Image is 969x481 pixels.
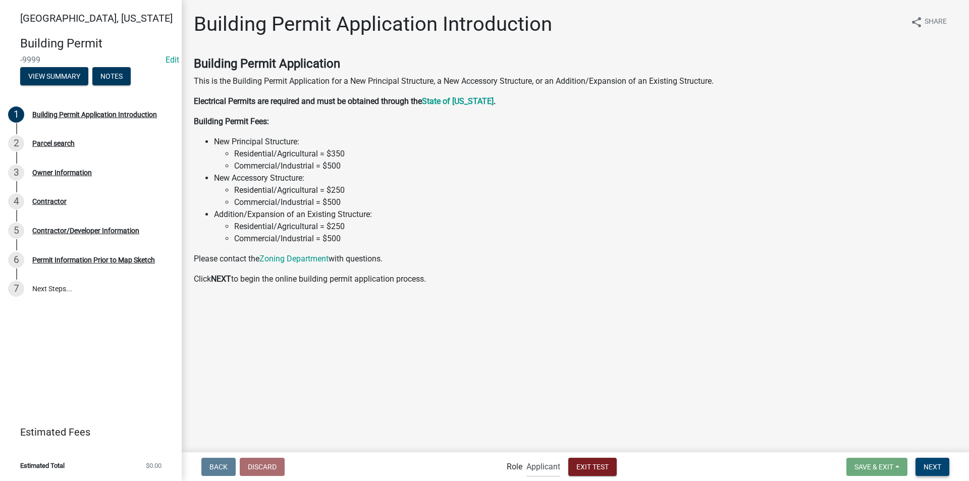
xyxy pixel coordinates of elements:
wm-modal-confirm: Notes [92,73,131,81]
p: Please contact the with questions. [194,253,957,265]
button: Notes [92,67,131,85]
button: Next [916,458,949,476]
span: Save & Exit [854,462,893,470]
div: Building Permit Application Introduction [32,111,157,118]
button: View Summary [20,67,88,85]
button: Save & Exit [846,458,907,476]
strong: Building Permit Fees: [194,117,269,126]
a: Estimated Fees [8,422,166,442]
strong: Electrical Permits are required and must be obtained through the [194,96,422,106]
div: Contractor [32,198,67,205]
li: Residential/Agricultural = $250 [234,221,957,233]
p: This is the Building Permit Application for a New Principal Structure, a New Accessory Structure,... [194,75,957,87]
div: 3 [8,165,24,181]
li: New Principal Structure: [214,136,957,172]
div: Contractor/Developer Information [32,227,139,234]
strong: Building Permit Application [194,57,340,71]
button: Discard [240,458,285,476]
strong: NEXT [211,274,231,284]
strong: . [494,96,496,106]
span: Estimated Total [20,462,65,469]
button: Back [201,458,236,476]
div: 2 [8,135,24,151]
div: Parcel search [32,140,75,147]
span: -9999 [20,55,161,65]
span: [GEOGRAPHIC_DATA], [US_STATE] [20,12,173,24]
li: Commercial/Industrial = $500 [234,196,957,208]
i: share [910,16,923,28]
wm-modal-confirm: Summary [20,73,88,81]
div: 4 [8,193,24,209]
li: Commercial/Industrial = $500 [234,233,957,245]
button: Exit Test [568,458,617,476]
a: Edit [166,55,179,65]
p: Click to begin the online building permit application process. [194,273,957,285]
span: $0.00 [146,462,161,469]
li: Residential/Agricultural = $350 [234,148,957,160]
div: 5 [8,223,24,239]
div: Owner Information [32,169,92,176]
button: shareShare [902,12,955,32]
li: New Accessory Structure: [214,172,957,208]
span: Exit Test [576,462,609,470]
div: 1 [8,106,24,123]
span: Back [209,462,228,470]
li: Residential/Agricultural = $250 [234,184,957,196]
div: Permit Information Prior to Map Sketch [32,256,155,263]
h1: Building Permit Application Introduction [194,12,552,36]
span: Next [924,462,941,470]
a: State of [US_STATE] [422,96,494,106]
label: Role [507,463,522,471]
wm-modal-confirm: Edit Application Number [166,55,179,65]
li: Addition/Expansion of an Existing Structure: [214,208,957,245]
li: Commercial/Industrial = $500 [234,160,957,172]
span: Share [925,16,947,28]
div: 6 [8,252,24,268]
a: Zoning Department [259,254,329,263]
div: 7 [8,281,24,297]
h4: Building Permit [20,36,174,51]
